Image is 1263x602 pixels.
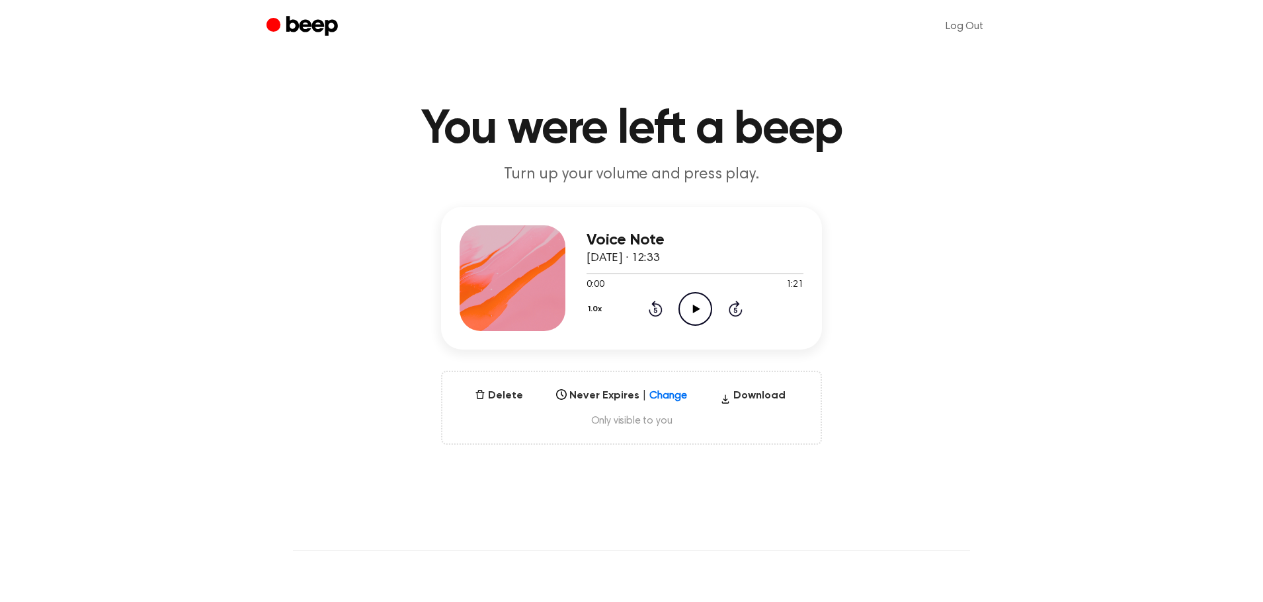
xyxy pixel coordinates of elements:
button: 1.0x [587,298,607,320]
span: 1:21 [786,278,803,292]
span: Only visible to you [458,414,805,428]
p: Turn up your volume and press play. [378,164,885,186]
a: Beep [266,14,341,40]
a: Log Out [932,11,997,42]
span: [DATE] · 12:33 [587,252,659,264]
span: 0:00 [587,278,604,292]
h3: Voice Note [587,231,803,249]
h1: You were left a beep [293,106,970,153]
button: Delete [469,388,528,404]
button: Download [715,388,791,409]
